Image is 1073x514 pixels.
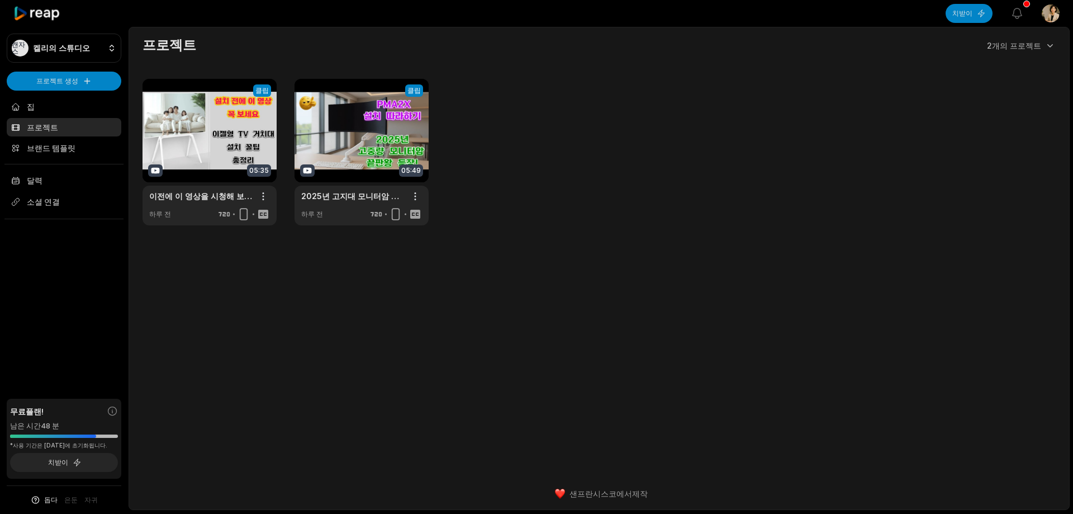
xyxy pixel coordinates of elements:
[10,442,107,449] font: *사용 기간은 [DATE]에 초기화됩니다.
[149,191,391,201] font: 이전에 이 영상을 시청해 보세요. 이젤형 티비거치대 설치 꿀팁 총정리
[48,458,68,466] font: 치받이
[7,97,121,116] a: 집
[64,496,78,504] font: 은둔
[12,40,25,55] font: 캔자스
[10,421,41,430] font: 남은 시간
[64,495,78,505] a: 은둔
[10,453,118,472] button: 치받이
[33,43,90,53] font: 켈리의 스튜디오
[27,176,42,185] font: 달력
[27,102,35,111] font: 집
[36,77,78,85] font: 프로젝트 생성
[987,40,1056,51] button: 2개의 프로젝트
[7,118,121,136] a: 프로젝트
[41,421,59,430] font: 48 분
[987,41,1041,50] font: 2개의 프로젝트
[149,190,252,202] a: 이전에 이 영상을 시청해 보세요. 이젤형 티비거치대 설치 꿀팁 총정리
[301,191,521,201] font: 2025년 고지대 모니터암 엔드판왕 등장! PMA2X 설치따라하기
[27,122,58,132] font: 프로젝트
[143,37,196,53] font: 프로젝트
[301,190,404,202] a: 2025년 고지대 모니터암 엔드판왕 등장! PMA2X 설치따라하기
[569,489,632,498] font: 샌프란시스코에서
[44,496,58,504] font: 돕다
[7,171,121,190] a: 달력
[7,139,121,157] a: 브랜드 템플릿
[632,489,648,498] font: 제작
[10,407,26,416] font: 무료
[26,407,44,416] font: 플랜!
[84,495,98,505] a: 자귀
[946,4,993,23] button: 치받이
[7,72,121,91] button: 프로젝트 생성
[27,143,75,153] font: 브랜드 템플릿
[84,496,98,504] font: 자귀
[952,9,972,17] font: 치받이
[555,489,565,499] img: 하트 이모티콘
[30,495,58,505] button: 돕다
[27,197,60,206] font: 소셜 연결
